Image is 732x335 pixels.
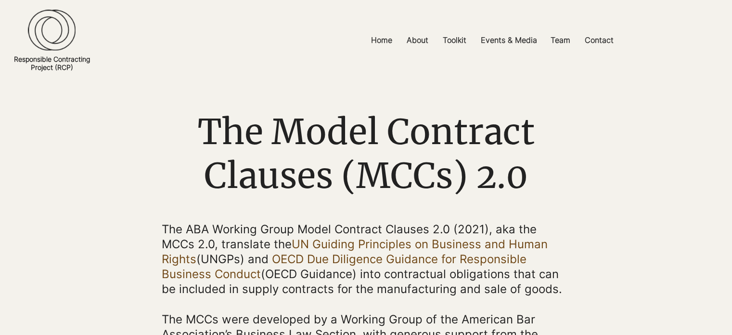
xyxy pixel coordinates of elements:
span: The Model Contract Clauses (MCCs) 2.0 [197,110,534,198]
a: Events & Media [474,29,543,51]
a: Home [364,29,399,51]
a: Team [543,29,578,51]
a: Responsible ContractingProject (RCP) [14,55,90,71]
p: Events & Media [476,29,542,51]
p: Home [366,29,397,51]
a: OECD Due Diligence Guidance for Responsible Business Conduct [161,252,526,281]
span: The ABA Working Group Model Contract Clauses 2.0 (2021), aka the MCCs 2.0, translate the (UNGPs) ... [161,222,562,296]
p: Team [546,29,575,51]
p: Toolkit [438,29,471,51]
a: Toolkit [436,29,474,51]
a: Contact [578,29,621,51]
a: UN Guiding Principles on Business and Human Rights [161,237,547,266]
p: About [402,29,433,51]
nav: Site [253,29,732,51]
p: Contact [580,29,618,51]
a: About [399,29,436,51]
